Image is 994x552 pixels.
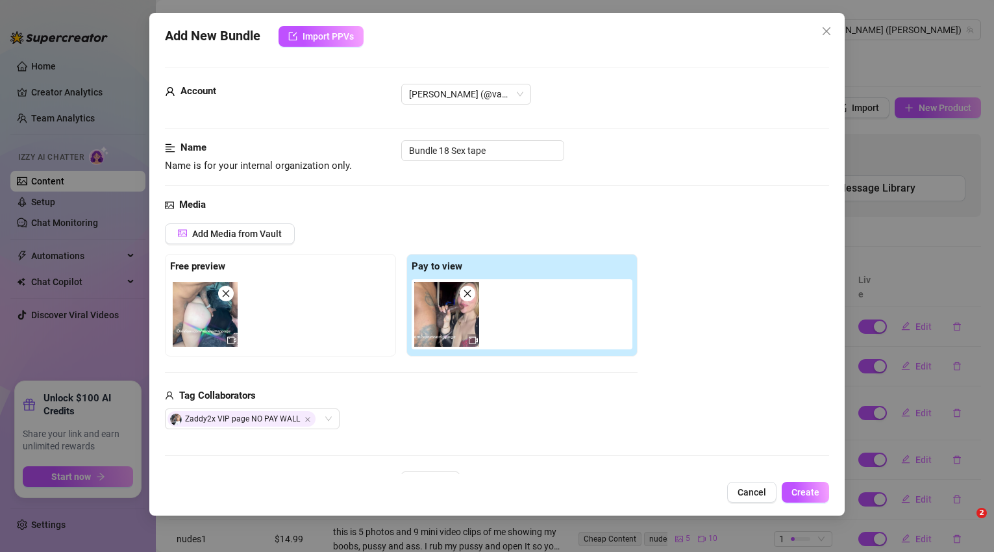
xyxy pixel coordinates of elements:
img: media [173,282,238,347]
span: Close [816,26,837,36]
span: picture [178,229,187,238]
span: Vanessas (@vanessavippage) [409,84,523,104]
strong: Name [180,142,206,153]
span: close [821,26,832,36]
button: Close [816,21,837,42]
span: Import PPVs [303,31,354,42]
strong: Minimum Price [180,473,247,484]
span: close [463,289,472,298]
strong: Tag Collaborators [179,390,256,401]
strong: Account [180,85,216,97]
span: picture [165,197,174,213]
button: Add Media from Vault [165,223,295,244]
button: Import PPVs [279,26,364,47]
span: Add New Bundle [165,26,260,47]
span: Create [791,487,819,497]
span: user [165,84,175,99]
span: close [221,289,230,298]
span: Close [304,416,311,423]
span: user [165,388,174,404]
span: video-camera [227,336,236,345]
span: video-camera [469,336,478,345]
button: Create [782,482,829,503]
span: Cancel [738,487,766,497]
img: media [414,282,479,347]
span: align-left [165,140,175,156]
strong: Free preview [170,260,225,272]
span: import [288,32,297,41]
strong: Media [179,199,206,210]
input: Enter a name [401,140,564,161]
span: 2 [976,508,987,518]
button: Cancel [727,482,777,503]
iframe: Intercom live chat [950,508,981,539]
span: Name is for your internal organization only. [165,160,352,171]
img: avatar.jpg [170,414,182,425]
span: dollar [165,471,175,487]
span: Add Media from Vault [192,229,282,239]
span: Zaddy2x VIP page NO PAY WALL [168,411,316,427]
strong: Pay to view [412,260,462,272]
